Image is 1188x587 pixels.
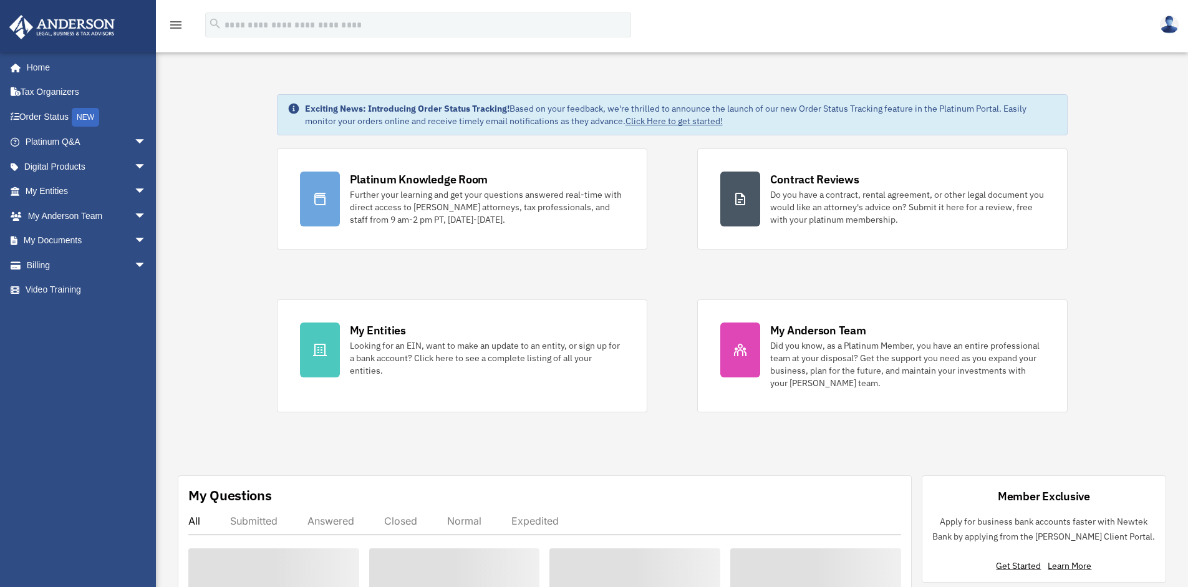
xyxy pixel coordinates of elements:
span: arrow_drop_down [134,253,159,278]
a: My Documentsarrow_drop_down [9,228,165,253]
i: search [208,17,222,31]
a: menu [168,22,183,32]
a: Billingarrow_drop_down [9,253,165,278]
div: NEW [72,108,99,127]
a: Tax Organizers [9,80,165,105]
img: User Pic [1160,16,1179,34]
div: Further your learning and get your questions answered real-time with direct access to [PERSON_NAM... [350,188,624,226]
div: Based on your feedback, we're thrilled to announce the launch of our new Order Status Tracking fe... [305,102,1057,127]
div: Answered [307,515,354,527]
span: arrow_drop_down [134,154,159,180]
span: arrow_drop_down [134,179,159,205]
div: Closed [384,515,417,527]
a: Order StatusNEW [9,104,165,130]
div: My Entities [350,323,406,338]
a: Home [9,55,159,80]
div: Member Exclusive [998,488,1090,504]
div: Normal [447,515,481,527]
a: Video Training [9,278,165,303]
a: Learn More [1048,560,1091,571]
strong: Exciting News: Introducing Order Status Tracking! [305,103,509,114]
div: Do you have a contract, rental agreement, or other legal document you would like an attorney's ad... [770,188,1045,226]
div: Submitted [230,515,278,527]
a: Click Here to get started! [625,115,723,127]
a: Platinum Q&Aarrow_drop_down [9,130,165,155]
div: My Anderson Team [770,323,866,338]
span: arrow_drop_down [134,130,159,155]
span: arrow_drop_down [134,228,159,254]
div: Contract Reviews [770,172,859,187]
i: menu [168,17,183,32]
a: My Entitiesarrow_drop_down [9,179,165,204]
a: My Anderson Teamarrow_drop_down [9,203,165,228]
div: All [188,515,200,527]
a: My Anderson Team Did you know, as a Platinum Member, you have an entire professional team at your... [697,299,1068,412]
div: Expedited [511,515,559,527]
div: Did you know, as a Platinum Member, you have an entire professional team at your disposal? Get th... [770,339,1045,389]
a: Contract Reviews Do you have a contract, rental agreement, or other legal document you would like... [697,148,1068,250]
img: Anderson Advisors Platinum Portal [6,15,118,39]
span: arrow_drop_down [134,203,159,229]
div: Platinum Knowledge Room [350,172,488,187]
a: Platinum Knowledge Room Further your learning and get your questions answered real-time with dire... [277,148,647,250]
div: My Questions [188,486,272,505]
a: My Entities Looking for an EIN, want to make an update to an entity, or sign up for a bank accoun... [277,299,647,412]
a: Get Started [996,560,1046,571]
p: Apply for business bank accounts faster with Newtek Bank by applying from the [PERSON_NAME] Clien... [932,514,1156,545]
a: Digital Productsarrow_drop_down [9,154,165,179]
div: Looking for an EIN, want to make an update to an entity, or sign up for a bank account? Click her... [350,339,624,377]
